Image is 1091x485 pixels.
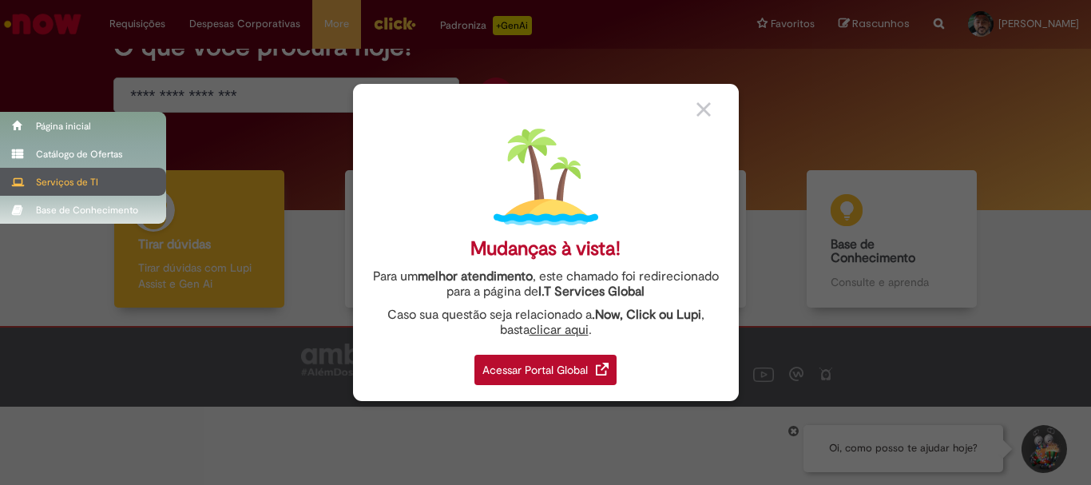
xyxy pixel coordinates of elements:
div: Mudanças à vista! [470,237,621,260]
div: Para um , este chamado foi redirecionado para a página de [365,269,727,300]
img: close_button_grey.png [696,102,711,117]
a: clicar aqui [530,313,589,338]
strong: .Now, Click ou Lupi [592,307,701,323]
img: island.png [494,125,598,229]
strong: melhor atendimento [418,268,533,284]
div: Acessar Portal Global [474,355,617,385]
img: redirect_link.png [596,363,609,376]
a: Acessar Portal Global [474,346,617,385]
a: I.T Services Global [538,275,645,300]
div: Caso sua questão seja relacionado a , basta . [365,308,727,338]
